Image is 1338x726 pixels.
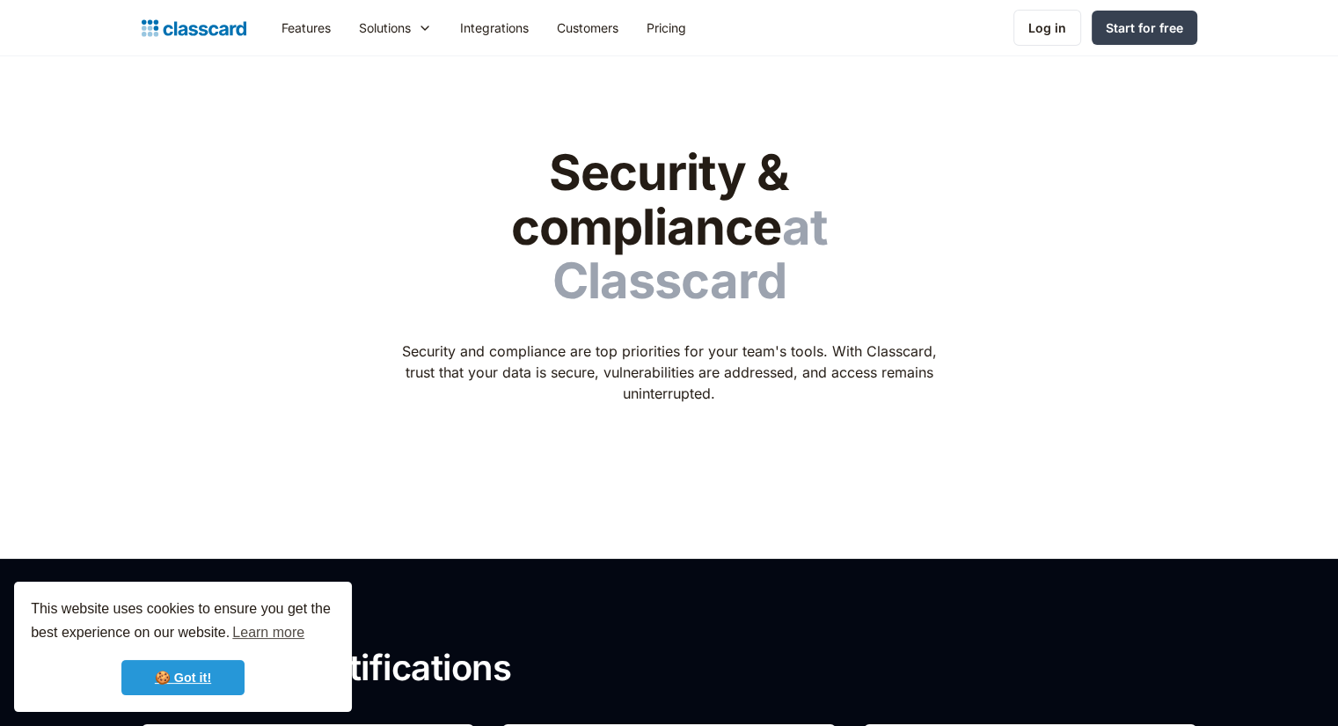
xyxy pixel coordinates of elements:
[390,146,948,309] h1: Security & compliance
[1092,11,1197,45] a: Start for free
[1013,10,1081,46] a: Log in
[345,8,446,48] div: Solutions
[632,8,700,48] a: Pricing
[31,598,335,646] span: This website uses cookies to ensure you get the best experience on our website.
[267,8,345,48] a: Features
[359,18,411,37] div: Solutions
[142,647,700,689] h2: Audits & Certifications
[390,341,948,404] p: Security and compliance are top priorities for your team's tools. With Classcard, trust that your...
[230,620,307,646] a: learn more about cookies
[1106,18,1183,37] div: Start for free
[1028,18,1066,37] div: Log in
[142,16,246,40] a: Logo
[446,8,543,48] a: Integrations
[14,582,352,712] div: cookieconsent
[552,197,828,312] span: at Classcard
[543,8,632,48] a: Customers
[121,660,245,695] a: dismiss cookie message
